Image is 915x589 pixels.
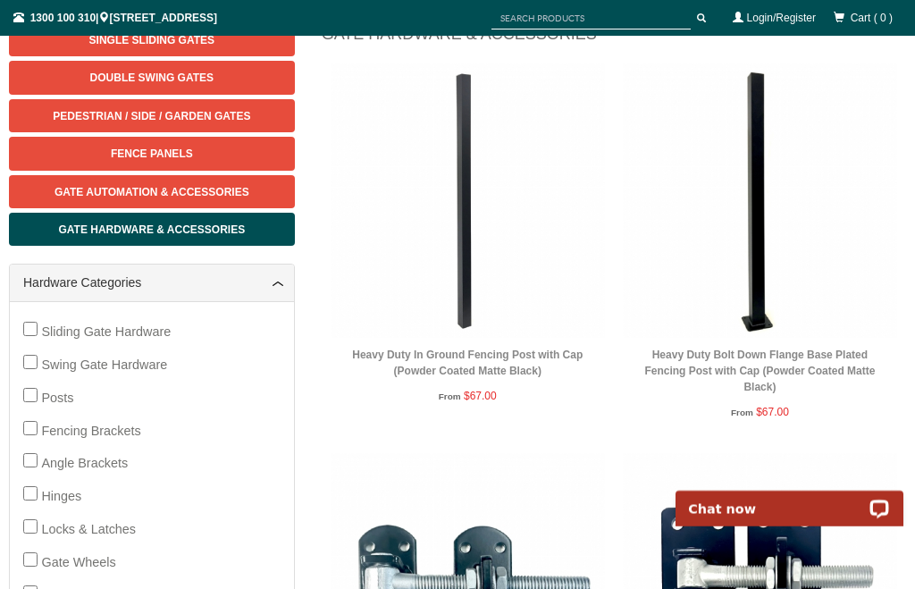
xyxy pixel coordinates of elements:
[464,390,497,402] span: $67.00
[23,273,281,292] a: Hardware Categories
[491,7,691,29] input: SEARCH PRODUCTS
[13,12,217,24] span: | [STREET_ADDRESS]
[9,99,295,132] a: Pedestrian / Side / Garden Gates
[90,72,214,84] span: Double Swing Gates
[41,555,115,569] span: Gate Wheels
[41,424,140,438] span: Fencing Brackets
[30,12,96,24] a: 1300 100 310
[41,324,171,339] span: Sliding Gate Hardware
[89,34,214,46] span: Single Sliding Gates
[41,522,136,536] span: Locks & Latches
[644,349,875,393] a: Heavy Duty Bolt Down Flange Base Plated Fencing Post with Cap (Powder Coated Matte Black)
[731,408,753,417] span: From
[9,61,295,94] a: Double Swing Gates
[9,23,295,56] a: Single Sliding Gates
[851,12,893,24] span: Cart ( 0 )
[41,358,167,372] span: Swing Gate Hardware
[53,110,250,122] span: Pedestrian / Side / Garden Gates
[747,12,816,24] a: Login/Register
[111,147,193,160] span: Fence Panels
[9,137,295,170] a: Fence Panels
[58,223,245,236] span: Gate Hardware & Accessories
[41,456,128,470] span: Angle Brackets
[623,63,897,338] img: Heavy Duty Bolt Down Flange Base Plated Fencing Post with Cap (Powder Coated Matte Black) - Gate ...
[41,489,81,503] span: Hinges
[664,470,915,526] iframe: LiveChat chat widget
[352,349,583,377] a: Heavy Duty In Ground Fencing Post with Cap (Powder Coated Matte Black)
[331,63,605,338] img: Heavy Duty In Ground Fencing Post with Cap (Powder Coated Matte Black) - Gate Warehouse
[41,391,73,405] span: Posts
[9,213,295,246] a: Gate Hardware & Accessories
[756,406,789,418] span: $67.00
[55,186,249,198] span: Gate Automation & Accessories
[9,175,295,208] a: Gate Automation & Accessories
[322,23,906,55] h1: Gate Hardware & Accessories
[439,391,461,401] span: From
